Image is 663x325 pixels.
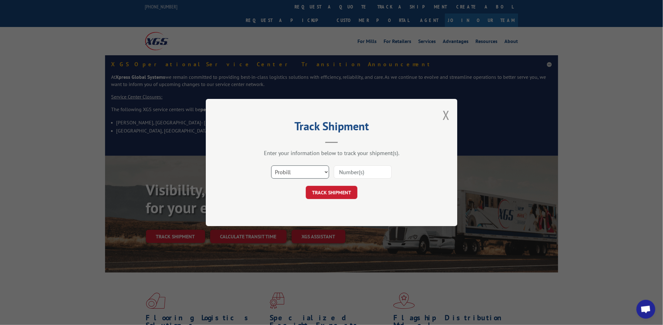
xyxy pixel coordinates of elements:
h2: Track Shipment [237,122,426,134]
input: Number(s) [334,165,392,179]
div: Enter your information below to track your shipment(s). [237,149,426,157]
button: TRACK SHIPMENT [306,186,357,199]
button: Close modal [443,107,450,123]
a: Open chat [637,300,655,319]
